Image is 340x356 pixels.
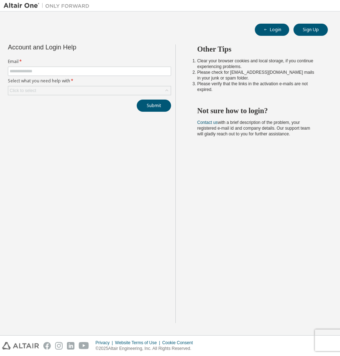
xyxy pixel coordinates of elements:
img: altair_logo.svg [2,342,39,350]
p: © 2025 Altair Engineering, Inc. All Rights Reserved. [96,346,197,352]
h2: Not sure how to login? [197,106,315,115]
img: Altair One [4,2,93,9]
span: with a brief description of the problem, your registered e-mail id and company details. Our suppo... [197,120,310,136]
button: Submit [137,100,171,112]
img: instagram.svg [55,342,63,350]
a: Contact us [197,120,218,125]
li: Please verify that the links in the activation e-mails are not expired. [197,81,315,92]
label: Select what you need help with [8,78,171,84]
div: Website Terms of Use [115,340,162,346]
button: Sign Up [293,24,328,36]
h2: Other Tips [197,44,315,54]
label: Email [8,59,171,64]
img: linkedin.svg [67,342,74,350]
div: Account and Login Help [8,44,139,50]
div: Cookie Consent [162,340,197,346]
div: Click to select [8,86,171,95]
img: youtube.svg [79,342,89,350]
div: Click to select [10,88,36,93]
div: Privacy [96,340,115,346]
button: Login [255,24,289,36]
img: facebook.svg [43,342,51,350]
li: Please check for [EMAIL_ADDRESS][DOMAIN_NAME] mails in your junk or spam folder. [197,69,315,81]
li: Clear your browser cookies and local storage, if you continue experiencing problems. [197,58,315,69]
